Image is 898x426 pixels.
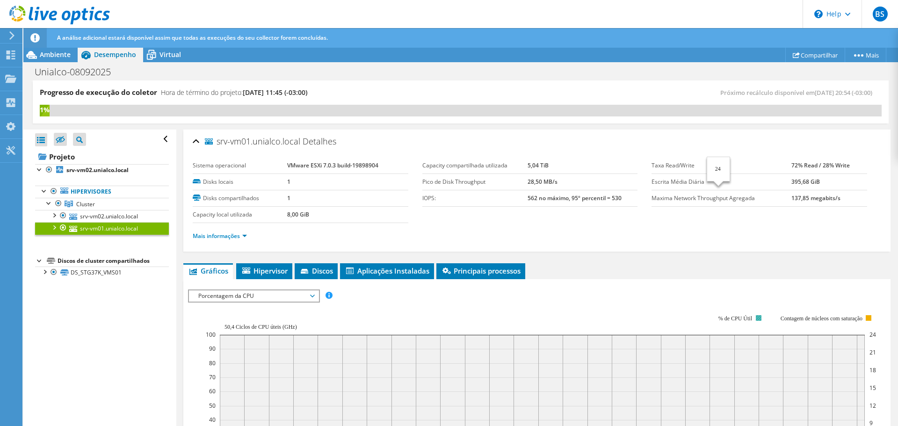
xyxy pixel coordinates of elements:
text: 50,4 Ciclos de CPU úteis (GHz) [224,324,297,330]
text: 18 [869,366,876,374]
span: Ambiente [40,50,71,59]
a: Mais informações [193,232,247,240]
h1: Unialco-08092025 [30,67,125,77]
label: Capacity local utilizada [193,210,287,219]
span: Cluster [76,200,95,208]
b: 562 no máximo, 95º percentil = 530 [528,194,622,202]
b: srv-vm02.unialco.local [66,166,129,174]
text: 100 [206,331,216,339]
text: 15 [869,384,876,392]
span: [DATE] 20:54 (-03:00) [815,88,872,97]
a: srv-vm01.unialco.local [35,222,169,234]
span: Gráficos [188,266,228,275]
svg: \n [814,10,823,18]
span: Virtual [159,50,181,59]
text: Contagem de núcleos com saturação [781,315,862,322]
b: VMware ESXi 7.0.3 build-19898904 [287,161,378,169]
b: 5,04 TiB [528,161,549,169]
span: srv-vm01.unialco.local [205,137,300,146]
a: Projeto [35,149,169,164]
b: 1 [287,194,290,202]
label: Escrita Média Diária [652,177,791,187]
label: Sistema operacional [193,161,287,170]
span: BS [873,7,888,22]
label: Pico de Disk Throughput [422,177,528,187]
a: Compartilhar [785,48,845,62]
span: Principais processos [441,266,521,275]
b: 28,50 MB/s [528,178,558,186]
span: Hipervisor [241,266,288,275]
span: [DATE] 11:45 (-03:00) [243,88,307,97]
span: Detalhes [303,136,336,147]
text: 12 [869,402,876,410]
span: Desempenho [94,50,136,59]
div: 1% [40,105,50,115]
text: 80 [209,359,216,367]
span: A análise adicional estará disponível assim que todas as execuções do seu collector forem concluí... [57,34,328,42]
span: Próximo recálculo disponível em [720,88,877,97]
a: Mais [845,48,886,62]
b: 1 [287,178,290,186]
text: 40 [209,416,216,424]
label: Capacity compartilhada utilizada [422,161,528,170]
a: Hipervisores [35,186,169,198]
text: 70 [209,373,216,381]
text: % de CPU Útil [718,315,753,322]
a: DS_STG37K_VMS01 [35,267,169,279]
text: 50 [209,402,216,410]
b: 8,00 GiB [287,210,309,218]
label: Maxima Network Throughput Agregada [652,194,791,203]
label: Taxa Read/Write [652,161,791,170]
label: Disks compartilhados [193,194,287,203]
text: 90 [209,345,216,353]
a: Cluster [35,198,169,210]
label: IOPS: [422,194,528,203]
b: 395,68 GiB [791,178,820,186]
span: Porcentagem da CPU [194,290,314,302]
label: Disks locais [193,177,287,187]
text: 60 [209,387,216,395]
h4: Hora de término do projeto: [161,87,307,98]
a: srv-vm02.unialco.local [35,210,169,222]
span: Aplicações Instaladas [345,266,429,275]
div: Discos de cluster compartilhados [58,255,169,267]
text: 21 [869,348,876,356]
a: srv-vm02.unialco.local [35,164,169,176]
b: 137,85 megabits/s [791,194,840,202]
b: 72% Read / 28% Write [791,161,850,169]
span: Discos [299,266,333,275]
text: 24 [869,331,876,339]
